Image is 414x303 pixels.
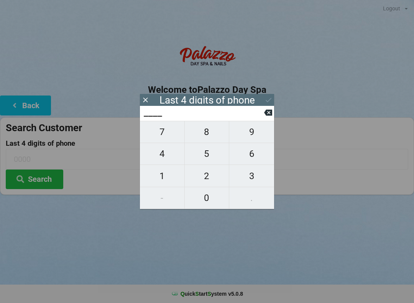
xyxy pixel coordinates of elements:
button: 8 [185,121,230,143]
span: 3 [229,168,274,184]
span: 2 [185,168,229,184]
button: 6 [229,143,274,165]
button: 9 [229,121,274,143]
span: 4 [140,146,184,162]
span: 0 [185,190,229,206]
span: 8 [185,124,229,140]
button: 4 [140,143,185,165]
span: 7 [140,124,184,140]
button: 0 [185,187,230,209]
button: 7 [140,121,185,143]
button: 2 [185,165,230,187]
button: 5 [185,143,230,165]
span: 9 [229,124,274,140]
span: 5 [185,146,229,162]
button: 3 [229,165,274,187]
span: 1 [140,168,184,184]
button: 1 [140,165,185,187]
span: 6 [229,146,274,162]
div: Last 4 digits of phone [159,96,255,104]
